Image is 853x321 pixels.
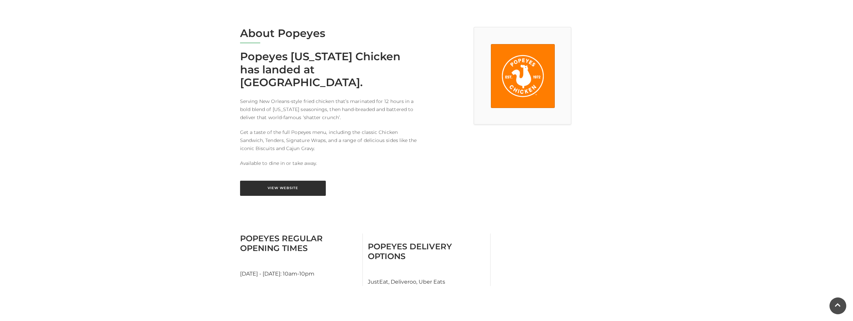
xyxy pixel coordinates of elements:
[240,97,422,121] p: Serving New Orleans-style fried chicken that’s marinated for 12 hours in a bold blend of [US_STAT...
[363,234,491,286] div: JustEat, Deliveroo, Uber Eats
[240,50,422,89] h2: Popeyes [US_STATE] Chicken has landed at [GEOGRAPHIC_DATA].
[235,234,363,286] div: [DATE] - [DATE]: 10am-10pm
[368,242,485,261] h3: Popeyes Delivery Options
[240,234,357,253] h3: Popeyes Regular Opening Times
[240,181,326,196] a: View Website
[240,128,422,152] p: Get a taste of the full Popeyes menu, including the classic Chicken Sandwich, Tenders, Signature ...
[240,159,422,167] p: Available to dine in or take away.
[240,27,422,40] h2: About Popeyes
